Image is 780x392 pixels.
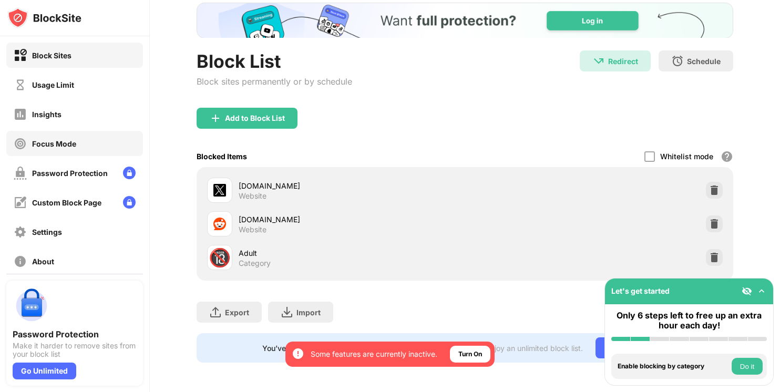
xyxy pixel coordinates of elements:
[7,7,81,28] img: logo-blocksite.svg
[32,169,108,178] div: Password Protection
[239,214,465,225] div: [DOMAIN_NAME]
[611,286,670,295] div: Let's get started
[14,137,27,150] img: focus-off.svg
[14,167,27,180] img: password-protection-off.svg
[608,57,638,66] div: Redirect
[13,363,76,379] div: Go Unlimited
[239,247,465,259] div: Adult
[32,80,74,89] div: Usage Limit
[13,287,50,325] img: push-password-protection.svg
[732,358,763,375] button: Do it
[14,49,27,62] img: block-on.svg
[14,255,27,268] img: about-off.svg
[239,191,266,201] div: Website
[618,363,729,370] div: Enable blocking by category
[742,286,752,296] img: eye-not-visible.svg
[123,196,136,209] img: lock-menu.svg
[197,76,352,87] div: Block sites permanently or by schedule
[756,286,767,296] img: omni-setup-toggle.svg
[13,342,137,358] div: Make it harder to remove sites from your block list
[32,228,62,236] div: Settings
[123,167,136,179] img: lock-menu.svg
[197,50,352,72] div: Block List
[225,114,285,122] div: Add to Block List
[292,347,304,360] img: error-circle-white.svg
[687,57,721,66] div: Schedule
[296,308,321,317] div: Import
[32,51,71,60] div: Block Sites
[197,152,247,161] div: Blocked Items
[239,225,266,234] div: Website
[611,311,767,331] div: Only 6 steps left to free up an extra hour each day!
[197,3,733,38] iframe: Banner
[32,257,54,266] div: About
[262,344,388,353] div: You’ve reached your block list limit.
[239,180,465,191] div: [DOMAIN_NAME]
[213,184,226,197] img: favicons
[239,259,271,268] div: Category
[458,349,482,359] div: Turn On
[32,198,101,207] div: Custom Block Page
[14,108,27,121] img: insights-off.svg
[660,152,713,161] div: Whitelist mode
[209,247,231,269] div: 🔞
[13,329,137,339] div: Password Protection
[14,225,27,239] img: settings-off.svg
[225,308,249,317] div: Export
[311,349,437,359] div: Some features are currently inactive.
[32,139,76,148] div: Focus Mode
[14,196,27,209] img: customize-block-page-off.svg
[32,110,61,119] div: Insights
[596,337,668,358] div: Go Unlimited
[213,218,226,230] img: favicons
[14,78,27,91] img: time-usage-off.svg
